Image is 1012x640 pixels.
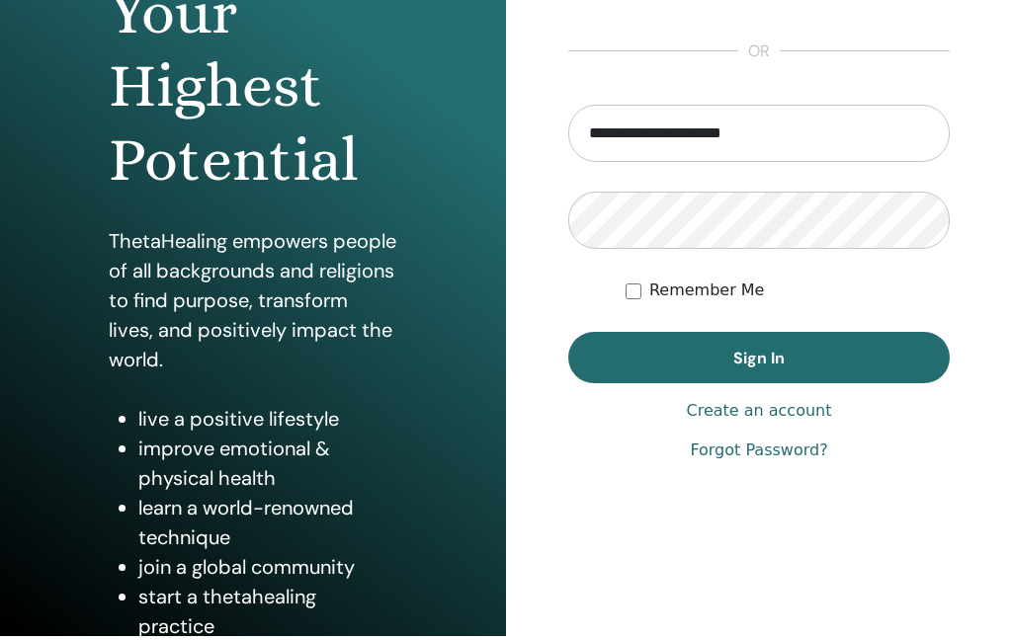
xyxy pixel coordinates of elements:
a: Create an account [686,399,831,423]
li: learn a world-renowned technique [138,493,396,552]
span: Sign In [733,348,785,368]
li: improve emotional & physical health [138,434,396,493]
li: join a global community [138,552,396,582]
p: ThetaHealing empowers people of all backgrounds and religions to find purpose, transform lives, a... [109,226,396,374]
label: Remember Me [649,279,765,302]
div: Keep me authenticated indefinitely or until I manually logout [626,279,950,302]
span: or [738,40,780,63]
li: live a positive lifestyle [138,404,396,434]
button: Sign In [568,332,950,383]
a: Forgot Password? [690,439,827,462]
